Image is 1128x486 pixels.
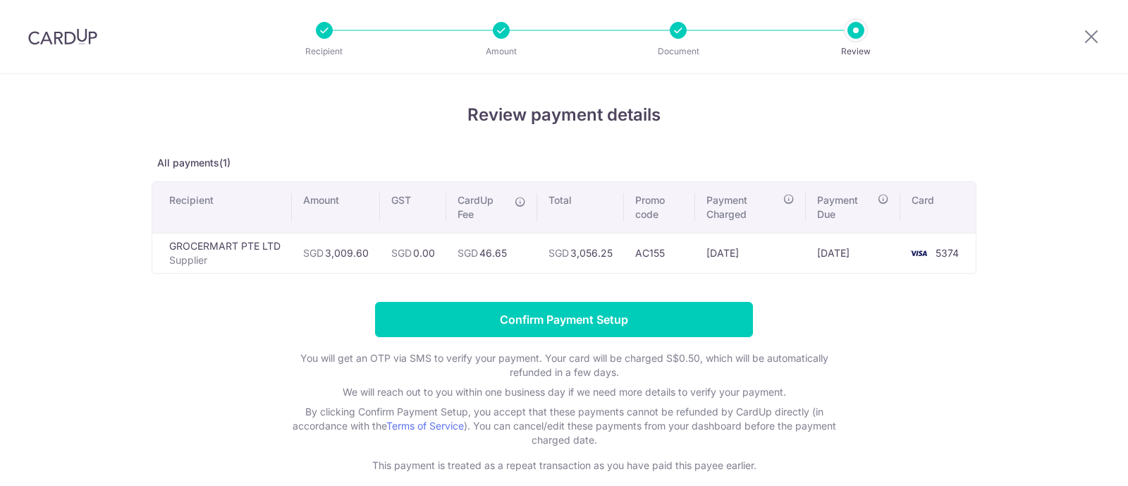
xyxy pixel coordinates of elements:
[624,182,695,233] th: Promo code
[391,247,412,259] span: SGD
[375,302,753,337] input: Confirm Payment Setup
[282,458,846,473] p: This payment is treated as a repeat transaction as you have paid this payee earlier.
[537,182,624,233] th: Total
[936,247,959,259] span: 5374
[626,44,730,59] p: Document
[804,44,908,59] p: Review
[28,28,97,45] img: CardUp
[292,182,380,233] th: Amount
[282,351,846,379] p: You will get an OTP via SMS to verify your payment. Your card will be charged S$0.50, which will ...
[458,193,508,221] span: CardUp Fee
[282,405,846,447] p: By clicking Confirm Payment Setup, you accept that these payments cannot be refunded by CardUp di...
[806,233,900,273] td: [DATE]
[817,193,873,221] span: Payment Due
[905,245,933,262] img: <span class="translation_missing" title="translation missing: en.account_steps.new_confirm_form.b...
[537,233,624,273] td: 3,056.25
[152,182,292,233] th: Recipient
[152,156,976,170] p: All payments(1)
[449,44,553,59] p: Amount
[386,420,464,432] a: Terms of Service
[292,233,380,273] td: 3,009.60
[169,253,281,267] p: Supplier
[282,385,846,399] p: We will reach out to you within one business day if we need more details to verify your payment.
[624,233,695,273] td: AC155
[380,233,446,273] td: 0.00
[380,182,446,233] th: GST
[303,247,324,259] span: SGD
[152,233,292,273] td: GROCERMART PTE LTD
[900,182,976,233] th: Card
[272,44,376,59] p: Recipient
[706,193,779,221] span: Payment Charged
[446,233,537,273] td: 46.65
[458,247,478,259] span: SGD
[152,102,976,128] h4: Review payment details
[548,247,569,259] span: SGD
[695,233,806,273] td: [DATE]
